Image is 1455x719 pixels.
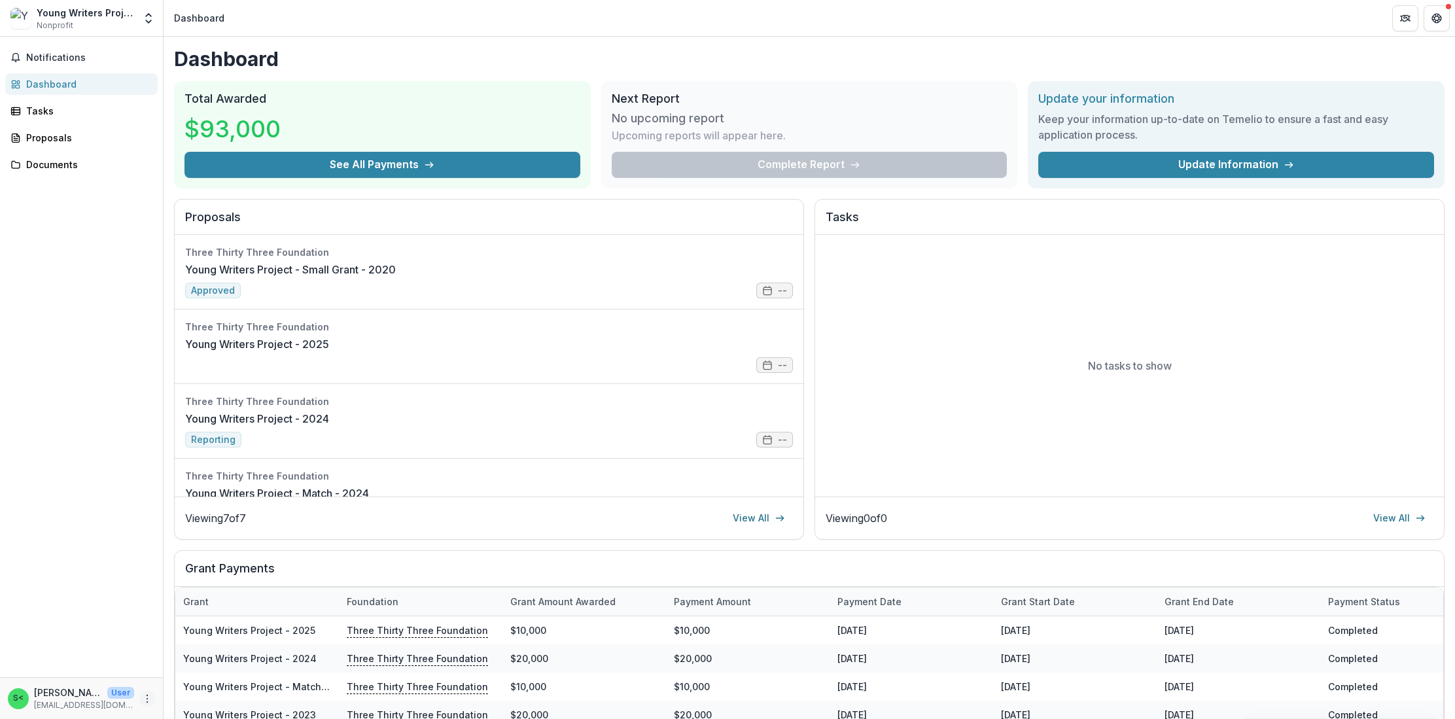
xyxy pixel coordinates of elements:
[339,595,406,608] div: Foundation
[26,52,152,63] span: Notifications
[184,92,580,106] h2: Total Awarded
[830,587,993,616] div: Payment date
[26,131,147,145] div: Proposals
[502,644,666,673] div: $20,000
[5,154,158,175] a: Documents
[5,127,158,149] a: Proposals
[502,587,666,616] div: Grant amount awarded
[26,158,147,171] div: Documents
[10,8,31,29] img: Young Writers Project
[502,616,666,644] div: $10,000
[185,411,329,427] a: Young Writers Project - 2024
[175,587,339,616] div: Grant
[830,644,993,673] div: [DATE]
[666,673,830,701] div: $10,000
[1157,587,1320,616] div: Grant end date
[1424,5,1450,31] button: Get Help
[666,595,759,608] div: Payment Amount
[183,681,355,692] a: Young Writers Project - Match - 2024
[37,6,134,20] div: Young Writers Project
[1038,111,1434,143] h3: Keep your information up-to-date on Temelio to ensure a fast and easy application process.
[666,616,830,644] div: $10,000
[175,595,217,608] div: Grant
[174,47,1445,71] h1: Dashboard
[612,128,786,143] p: Upcoming reports will appear here.
[339,587,502,616] div: Foundation
[185,336,329,352] a: Young Writers Project - 2025
[993,616,1157,644] div: [DATE]
[139,5,158,31] button: Open entity switcher
[183,625,315,636] a: Young Writers Project - 2025
[1157,644,1320,673] div: [DATE]
[1320,595,1408,608] div: Payment status
[993,595,1083,608] div: Grant start date
[34,686,102,699] p: [PERSON_NAME] <[EMAIL_ADDRESS][DOMAIN_NAME]>
[185,561,1433,586] h2: Grant Payments
[1157,595,1242,608] div: Grant end date
[1038,152,1434,178] a: Update Information
[174,11,224,25] div: Dashboard
[666,587,830,616] div: Payment Amount
[725,508,793,529] a: View All
[347,623,488,637] p: Three Thirty Three Foundation
[993,587,1157,616] div: Grant start date
[169,9,230,27] nav: breadcrumb
[26,104,147,118] div: Tasks
[347,679,488,693] p: Three Thirty Three Foundation
[502,673,666,701] div: $10,000
[184,111,283,147] h3: $93,000
[5,47,158,68] button: Notifications
[185,210,793,235] h2: Proposals
[185,485,369,501] a: Young Writers Project - Match - 2024
[5,73,158,95] a: Dashboard
[1088,358,1172,374] p: No tasks to show
[826,510,887,526] p: Viewing 0 of 0
[993,644,1157,673] div: [DATE]
[5,100,158,122] a: Tasks
[993,673,1157,701] div: [DATE]
[830,616,993,644] div: [DATE]
[139,691,155,707] button: More
[612,111,724,126] h3: No upcoming report
[183,653,317,664] a: Young Writers Project - 2024
[830,595,909,608] div: Payment date
[34,699,134,711] p: [EMAIL_ADDRESS][DOMAIN_NAME]
[107,687,134,699] p: User
[347,651,488,665] p: Three Thirty Three Foundation
[1157,616,1320,644] div: [DATE]
[185,262,396,277] a: Young Writers Project - Small Grant - 2020
[13,694,24,703] div: Susan Reid <sreid@youngwritersproject.org>
[37,20,73,31] span: Nonprofit
[830,673,993,701] div: [DATE]
[184,152,580,178] button: See All Payments
[826,210,1433,235] h2: Tasks
[26,77,147,91] div: Dashboard
[1157,673,1320,701] div: [DATE]
[185,510,246,526] p: Viewing 7 of 7
[502,595,623,608] div: Grant amount awarded
[1392,5,1418,31] button: Partners
[1038,92,1434,106] h2: Update your information
[1365,508,1433,529] a: View All
[666,644,830,673] div: $20,000
[612,92,1008,106] h2: Next Report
